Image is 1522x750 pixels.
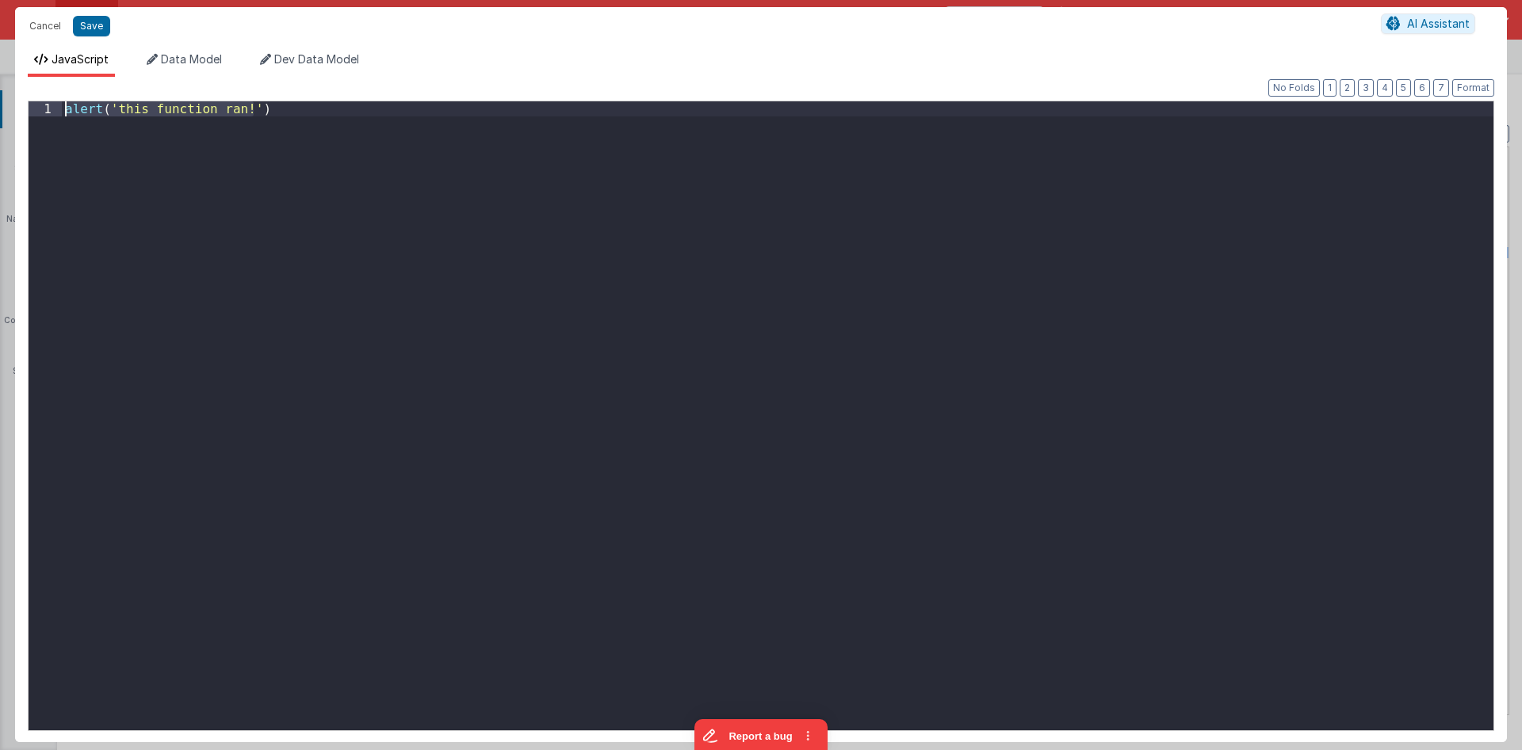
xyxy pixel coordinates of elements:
button: 3 [1358,79,1374,97]
span: Data Model [161,52,222,66]
button: Format [1452,79,1494,97]
button: 5 [1396,79,1411,97]
span: AI Assistant [1407,17,1470,30]
span: JavaScript [52,52,109,66]
button: 1 [1323,79,1337,97]
button: AI Assistant [1381,13,1475,34]
div: 1 [29,101,62,116]
button: Save [73,16,110,36]
button: 7 [1433,79,1449,97]
span: Dev Data Model [274,52,359,66]
button: No Folds [1268,79,1320,97]
button: 2 [1340,79,1355,97]
button: 4 [1377,79,1393,97]
button: Cancel [21,15,69,37]
button: 6 [1414,79,1430,97]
